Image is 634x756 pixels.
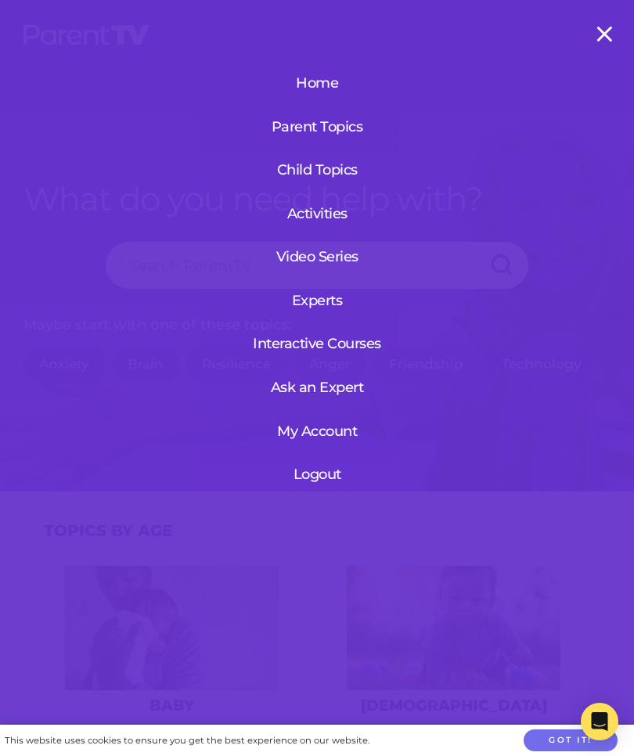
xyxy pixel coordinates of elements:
[245,367,389,408] a: Ask an Expert
[5,733,369,749] div: This website uses cookies to ensure you get the best experience on our website.
[245,323,389,364] a: Interactive Courses
[245,193,389,234] a: Activities
[269,454,365,495] a: Logout
[245,236,389,277] a: Video Series
[581,703,618,740] div: Open Intercom Messenger
[245,280,389,321] a: Experts
[245,106,389,147] a: Parent Topics
[245,63,389,103] a: Home
[524,729,618,752] button: Got it!
[245,149,389,190] a: Child Topics
[269,411,365,452] a: My Account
